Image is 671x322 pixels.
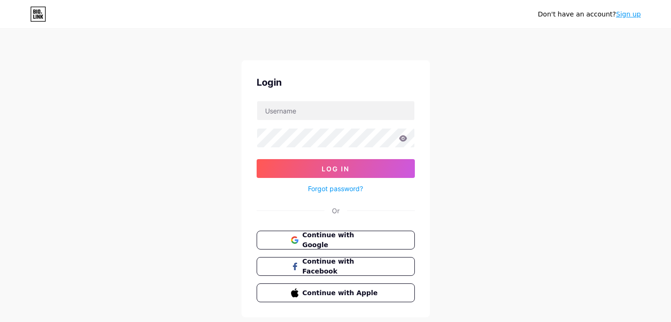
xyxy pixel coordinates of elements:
[302,257,380,276] span: Continue with Facebook
[538,9,641,19] div: Don't have an account?
[257,101,414,120] input: Username
[257,159,415,178] button: Log In
[308,184,363,193] a: Forgot password?
[257,75,415,89] div: Login
[616,10,641,18] a: Sign up
[322,165,349,173] span: Log In
[332,206,340,216] div: Or
[257,231,415,250] button: Continue with Google
[302,288,380,298] span: Continue with Apple
[257,283,415,302] button: Continue with Apple
[302,230,380,250] span: Continue with Google
[257,257,415,276] button: Continue with Facebook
